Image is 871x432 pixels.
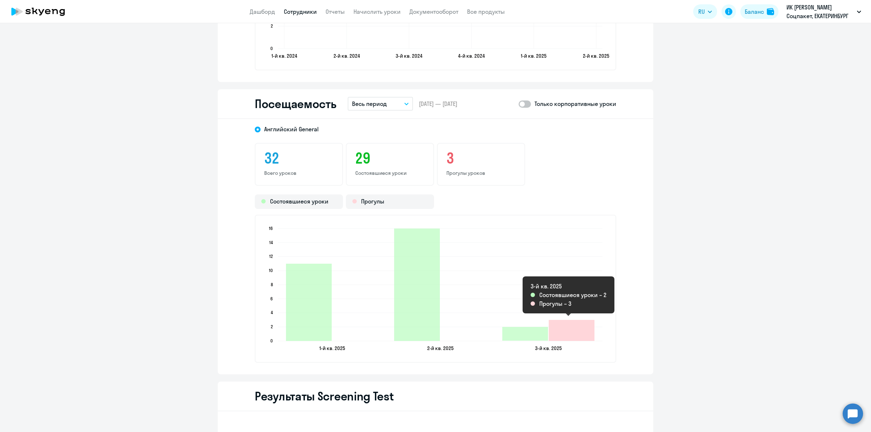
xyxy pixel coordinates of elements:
text: 8 [271,282,273,287]
text: 16 [269,226,273,231]
button: Весь период [348,97,413,111]
text: 2-й кв. 2024 [334,53,360,59]
button: Балансbalance [740,4,778,19]
h2: Посещаемость [255,96,336,111]
text: 0 [270,46,273,51]
button: RU [693,4,717,19]
p: Всего уроков [264,170,334,176]
h2: Результаты Screening Test [255,389,394,403]
text: 6 [270,296,273,301]
a: Сотрудники [284,8,317,15]
span: Английский General [264,125,319,133]
a: Отчеты [326,8,345,15]
text: 2 [271,324,273,329]
path: 2025-06-29T19:00:00.000Z Состоявшиеся уроки 16 [394,229,440,341]
text: 3-й кв. 2024 [396,53,422,59]
text: 2 [271,23,273,29]
text: 2-й кв. 2025 [427,345,454,351]
text: 12 [269,254,273,259]
h3: 3 [446,149,516,167]
div: Баланс [745,7,764,16]
img: balance [767,8,774,15]
span: RU [698,7,705,16]
a: Документооборот [409,8,458,15]
text: 10 [269,268,273,273]
text: 14 [269,240,273,245]
div: Прогулы [346,194,434,209]
a: Все продукты [467,8,505,15]
text: 4 [271,310,273,315]
p: ИК [PERSON_NAME] Соцпакет, ЕКАТЕРИНБУРГ ЯБЛОКО, ООО [786,3,854,20]
p: Весь период [352,99,387,108]
text: 1-й кв. 2025 [521,53,547,59]
path: 2025-07-06T19:00:00.000Z Состоявшиеся уроки 2 [502,327,548,341]
path: 2025-07-06T19:00:00.000Z Прогулы 3 [549,320,594,341]
p: Только корпоративные уроки [535,99,616,108]
text: 3-й кв. 2025 [535,345,562,351]
span: [DATE] — [DATE] [419,100,457,108]
p: Состоявшиеся уроки [355,170,425,176]
button: ИК [PERSON_NAME] Соцпакет, ЕКАТЕРИНБУРГ ЯБЛОКО, ООО [783,3,865,20]
p: Прогулы уроков [446,170,516,176]
div: Состоявшиеся уроки [255,194,343,209]
text: 1-й кв. 2024 [271,53,297,59]
text: 2-й кв. 2025 [583,53,609,59]
text: 1-й кв. 2025 [319,345,345,351]
a: Начислить уроки [353,8,401,15]
path: 2025-03-30T19:00:00.000Z Состоявшиеся уроки 11 [286,264,332,341]
a: Дашборд [250,8,275,15]
text: 0 [270,338,273,343]
h3: 32 [264,149,334,167]
text: 4-й кв. 2024 [458,53,485,59]
h3: 29 [355,149,425,167]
